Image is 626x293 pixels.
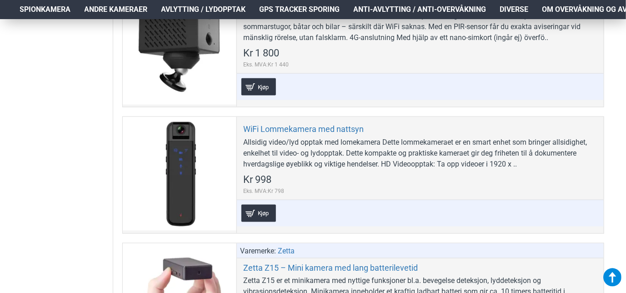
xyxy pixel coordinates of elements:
[260,4,340,15] span: GPS Tracker Sporing
[20,4,71,15] span: Spionkamera
[244,10,597,43] div: 4G Mini Kamera Denna avancerade 4G-minikamera är specialdesignad för att övervaka platser som som...
[244,48,280,58] span: Kr 1 800
[244,175,272,185] span: Kr 998
[123,117,236,231] a: WiFi Lommekamera med nattsyn WiFi Lommekamera med nattsyn
[244,187,285,195] span: Eks. MVA:Kr 798
[240,246,276,257] span: Varemerke:
[161,4,246,15] span: Avlytting / Lydopptak
[244,263,418,273] a: Zetta Z15 – Mini kamera med lang batterilevetid
[255,210,271,216] span: Kjøp
[244,137,597,170] div: Allsidig video/lyd opptak med lomekamera Dette lommekameraet er en smart enhet som bringer allsid...
[85,4,148,15] span: Andre kameraer
[500,4,529,15] span: Diverse
[354,4,486,15] span: Anti-avlytting / Anti-overvåkning
[255,84,271,90] span: Kjøp
[244,124,364,134] a: WiFi Lommekamera med nattsyn
[278,246,295,257] a: Zetta
[244,61,289,69] span: Eks. MVA:Kr 1 440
